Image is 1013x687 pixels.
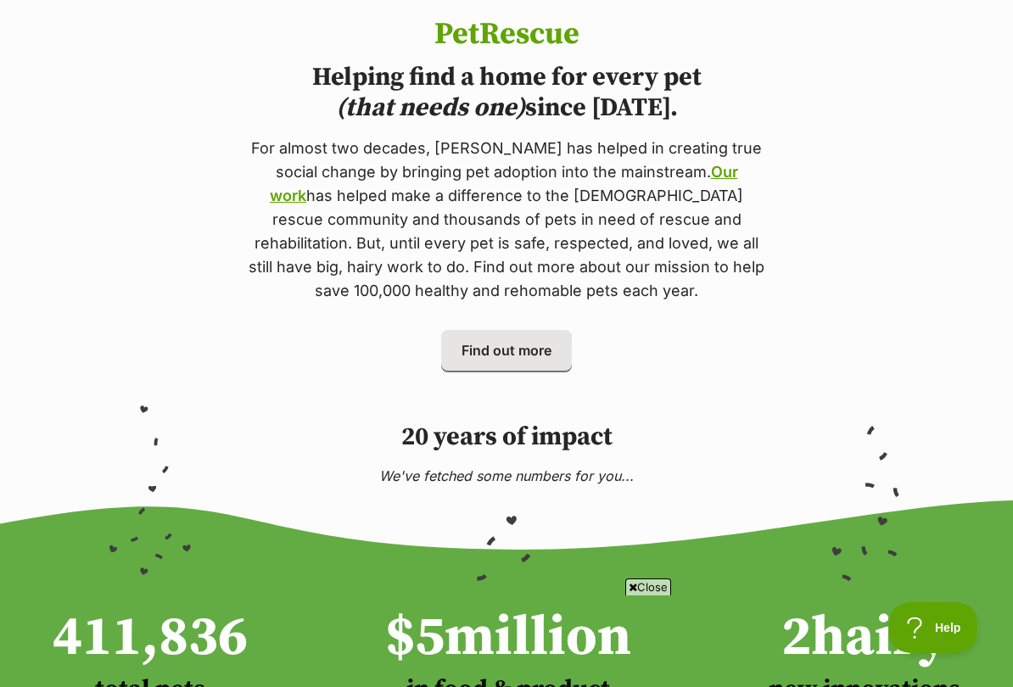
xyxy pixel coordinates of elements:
iframe: Help Scout Beacon - Open [889,602,979,653]
h2: Helping find a home for every pet since [DATE]. [245,62,768,123]
span: Find out more [462,340,551,360]
a: Find out more [441,330,572,371]
h1: PetRescue [245,18,768,52]
span: 411,836 [53,603,248,673]
span: Close [625,578,671,595]
i: (that needs one) [336,92,525,124]
p: For almost two decades, [PERSON_NAME] has helped in creating true social change by bringing pet a... [245,137,768,303]
iframe: Advertisement [95,602,918,679]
